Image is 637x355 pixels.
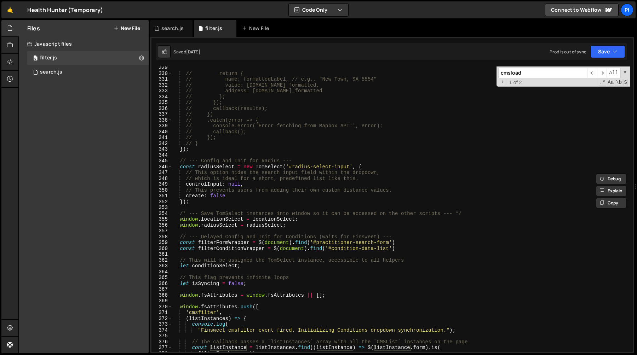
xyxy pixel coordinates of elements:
div: Prod is out of sync [550,49,586,55]
div: 360 [151,246,172,252]
div: 359 [151,240,172,246]
div: 16494/44708.js [27,51,149,65]
div: 350 [151,187,172,193]
div: 337 [151,111,172,117]
div: 349 [151,181,172,187]
div: 377 [151,345,172,351]
span: 1 of 2 [506,80,525,86]
div: 331 [151,76,172,82]
div: 330 [151,71,172,77]
button: Code Only [289,4,348,16]
div: 372 [151,316,172,322]
div: Health Hunter (Temporary) [27,6,103,14]
span: ​ [597,68,607,78]
div: 341 [151,135,172,141]
div: New File [242,25,272,32]
div: 375 [151,333,172,339]
div: 373 [151,321,172,327]
a: Pi [621,4,633,16]
div: 16494/45041.js [27,65,149,79]
div: 369 [151,298,172,304]
div: 345 [151,158,172,164]
div: 363 [151,263,172,269]
div: 354 [151,211,172,217]
span: Alt-Enter [607,68,621,78]
div: 355 [151,216,172,222]
div: 367 [151,286,172,292]
div: 368 [151,292,172,298]
div: 357 [151,228,172,234]
div: 339 [151,123,172,129]
div: 335 [151,100,172,106]
div: 361 [151,251,172,257]
div: 346 [151,164,172,170]
div: 376 [151,339,172,345]
div: 334 [151,94,172,100]
button: Debug [596,174,626,184]
span: 0 [33,56,38,62]
div: 343 [151,146,172,152]
button: New File [114,25,140,31]
a: 🤙 [1,1,19,18]
div: 336 [151,106,172,112]
div: 370 [151,304,172,310]
div: 347 [151,170,172,176]
button: Explain [596,186,626,196]
div: 362 [151,257,172,263]
div: Javascript files [19,37,149,51]
div: filter.js [40,55,57,61]
div: [DATE] [186,49,200,55]
div: 351 [151,193,172,199]
span: Whole Word Search [615,79,622,86]
button: Copy [596,198,626,208]
div: 353 [151,205,172,211]
div: 348 [151,176,172,182]
div: search.js [161,25,184,32]
div: 344 [151,152,172,158]
button: Save [591,45,625,58]
div: 366 [151,281,172,287]
div: 356 [151,222,172,228]
div: 352 [151,199,172,205]
div: 374 [151,327,172,333]
div: 332 [151,82,172,88]
span: Search In Selection [623,79,628,86]
span: RegExp Search [599,79,606,86]
div: search.js [40,69,62,75]
span: ​ [587,68,597,78]
div: 338 [151,117,172,123]
div: 342 [151,141,172,147]
div: filter.js [205,25,222,32]
input: Search for [498,68,587,78]
div: 371 [151,310,172,316]
div: 358 [151,234,172,240]
a: Connect to Webflow [545,4,619,16]
div: 329 [151,65,172,71]
span: Toggle Replace mode [499,79,506,86]
div: 364 [151,269,172,275]
div: 333 [151,88,172,94]
h2: Files [27,24,40,32]
div: 365 [151,275,172,281]
div: 340 [151,129,172,135]
span: CaseSensitive Search [607,79,614,86]
div: Saved [173,49,200,55]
